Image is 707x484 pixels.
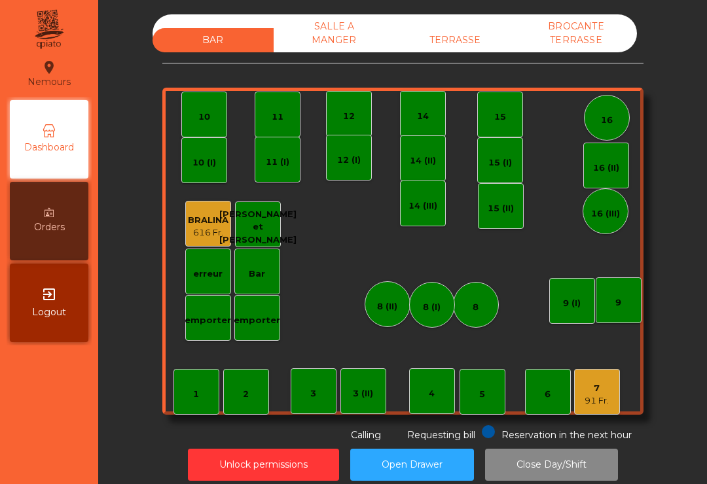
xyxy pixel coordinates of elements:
[234,314,280,327] div: emporter
[585,382,609,395] div: 7
[516,14,637,52] div: BROCANTE TERRASSE
[266,156,289,169] div: 11 (I)
[488,202,514,215] div: 15 (II)
[615,296,621,309] div: 9
[545,388,551,401] div: 6
[243,388,249,401] div: 2
[249,268,265,281] div: Bar
[353,387,373,400] div: 3 (II)
[407,429,475,441] span: Requesting bill
[488,156,512,169] div: 15 (I)
[153,28,274,52] div: BAR
[41,286,57,302] i: exit_to_app
[479,388,485,401] div: 5
[32,305,66,319] span: Logout
[593,162,619,175] div: 16 (II)
[33,7,65,52] img: qpiato
[24,141,74,154] span: Dashboard
[272,111,283,124] div: 11
[494,111,506,124] div: 15
[188,226,228,239] div: 616 Fr.
[27,58,71,90] div: Nemours
[601,114,613,127] div: 16
[41,60,57,75] i: location_on
[343,110,355,123] div: 12
[337,154,361,167] div: 12 (I)
[410,154,436,167] div: 14 (II)
[185,314,231,327] div: emporter
[423,301,441,314] div: 8 (I)
[192,156,216,169] div: 10 (I)
[563,297,581,310] div: 9 (I)
[219,208,297,247] div: [PERSON_NAME] et [PERSON_NAME]
[188,214,228,227] div: BRALINA
[417,110,429,123] div: 14
[395,28,516,52] div: TERRASSE
[193,388,199,401] div: 1
[310,387,316,400] div: 3
[501,429,632,441] span: Reservation in the next hour
[377,300,397,313] div: 8 (II)
[408,199,437,213] div: 14 (III)
[429,387,435,400] div: 4
[188,449,339,481] button: Unlock permissions
[485,449,618,481] button: Close Day/Shift
[351,429,381,441] span: Calling
[350,449,474,481] button: Open Drawer
[34,220,65,234] span: Orders
[591,207,620,220] div: 16 (III)
[198,111,210,124] div: 10
[274,14,395,52] div: SALLE A MANGER
[473,301,479,314] div: 8
[585,394,609,407] div: 91 Fr.
[193,268,223,281] div: erreur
